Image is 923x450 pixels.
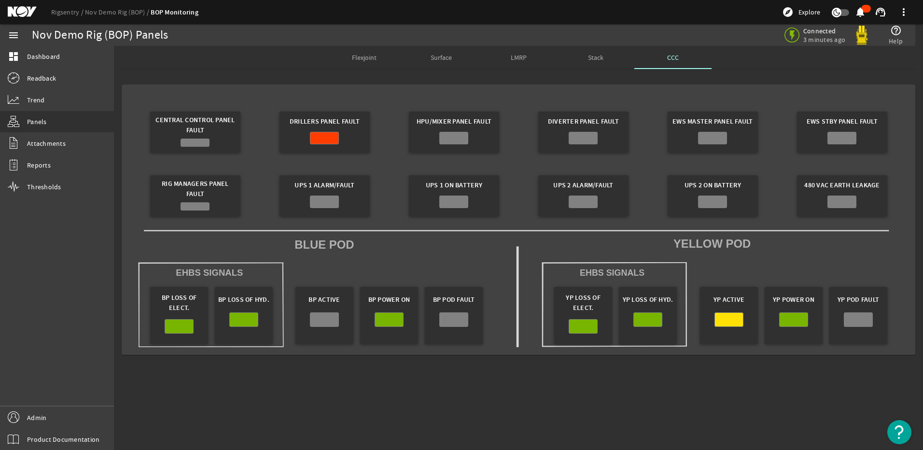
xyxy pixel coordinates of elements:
[352,54,377,61] span: Flexjoint
[778,4,824,20] button: Explore
[588,54,603,61] span: Stack
[557,287,609,319] div: YP Loss of Elect.
[887,420,911,444] button: Open Resource Center
[298,287,350,312] div: BP Active
[8,29,19,41] mat-icon: menu
[889,36,903,46] span: Help
[622,287,674,312] div: YP Loss of Hyd.
[801,112,882,132] div: EWS STBY Panel Fault
[85,8,151,16] a: Nov Demo Rig (BOP)
[890,25,902,36] mat-icon: help_outline
[892,0,915,24] button: more_vert
[151,8,198,17] a: BOP Monitoring
[27,73,56,83] span: Readback
[51,8,85,16] a: Rigsentry
[782,6,794,18] mat-icon: explore
[875,6,886,18] mat-icon: support_agent
[832,287,884,312] div: YP Pod Fault
[154,112,236,139] div: Central Control Panel Fault
[428,287,480,312] div: BP Pod Fault
[27,160,51,170] span: Reports
[27,139,66,148] span: Attachments
[27,52,60,61] span: Dashboard
[284,175,365,196] div: UPS 1 Alarm/Fault
[218,287,270,312] div: BP Loss of Hyd.
[703,287,755,312] div: YP Active
[803,27,845,35] span: Connected
[543,112,624,132] div: Diverter Panel Fault
[32,30,168,40] div: Nov Demo Rig (BOP) Panels
[154,175,236,202] div: Rig Managers Panel Fault
[27,435,99,444] span: Product Documentation
[672,112,753,132] div: EWS Master Panel Fault
[852,26,871,45] img: Yellowpod.svg
[284,112,365,132] div: Drillers Panel Fault
[27,95,44,105] span: Trend
[27,413,46,422] span: Admin
[511,54,527,61] span: LMRP
[27,182,61,192] span: Thresholds
[431,54,452,61] span: Surface
[798,7,820,17] span: Explore
[8,51,19,62] mat-icon: dashboard
[672,175,753,196] div: UPS 2 On Battery
[768,287,820,312] div: YP Power On
[413,112,494,132] div: HPU/Mixer Panel Fault
[801,175,882,196] div: 480 VAC Earth Leakage
[153,287,205,319] div: BP Loss of Elect.
[27,117,47,127] span: Panels
[667,54,679,61] span: CCC
[543,175,624,196] div: UPS 2 Alarm/Fault
[413,175,494,196] div: UPS 1 On Battery
[854,6,866,18] mat-icon: notifications
[363,287,415,312] div: BP Power On
[803,35,845,44] span: 3 minutes ago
